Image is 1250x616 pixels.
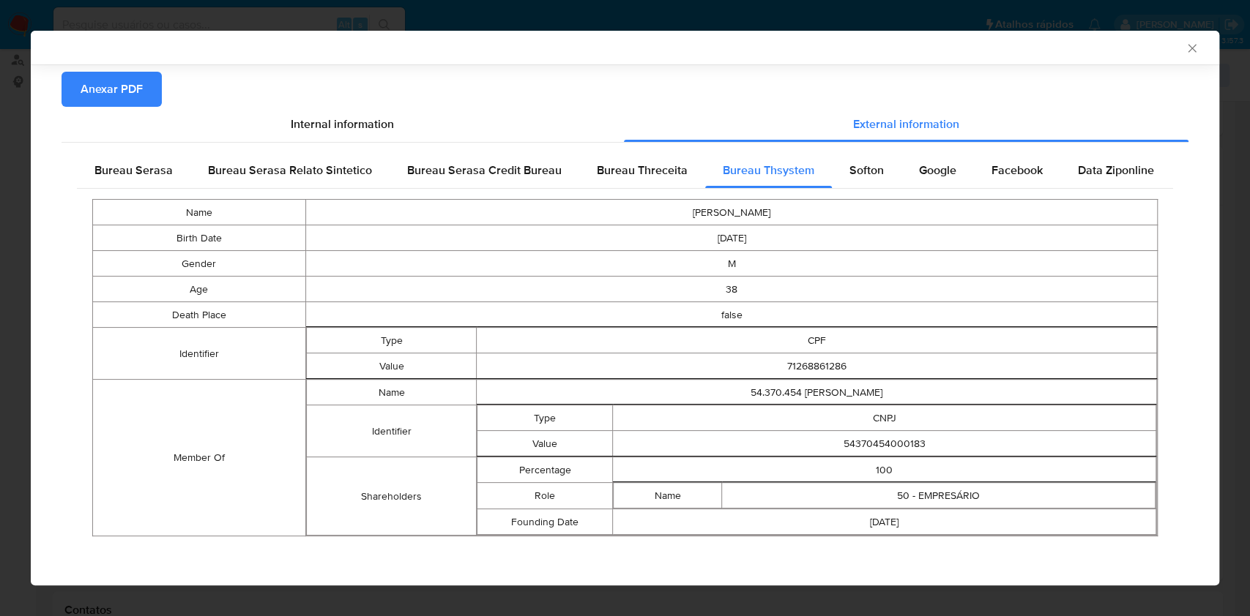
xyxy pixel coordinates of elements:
button: Anexar PDF [62,72,162,107]
td: 54.370.454 [PERSON_NAME] [477,380,1157,405]
td: 54370454000183 [613,431,1156,457]
td: M [305,251,1157,277]
td: Name [614,483,722,508]
span: Facebook [992,162,1043,179]
td: Founding Date [477,509,613,535]
td: Type [306,328,476,353]
span: Softon [849,162,884,179]
td: Value [477,431,613,457]
span: Bureau Serasa Credit Bureau [407,162,562,179]
div: Detailed info [62,107,1188,142]
td: Death Place [93,302,306,328]
span: Anexar PDF [81,73,143,105]
td: CPF [477,328,1157,353]
td: Birth Date [93,225,306,251]
td: Gender [93,251,306,277]
td: Shareholders [306,457,476,536]
span: Bureau Serasa Relato Sintetico [208,162,372,179]
span: Google [919,162,956,179]
td: false [305,302,1157,328]
td: Role [477,483,613,509]
div: closure-recommendation-modal [31,31,1219,585]
td: Identifier [306,405,476,457]
button: Fechar a janela [1185,41,1198,54]
td: Member Of [93,380,306,536]
span: Bureau Serasa [94,162,173,179]
td: Identifier [93,328,306,380]
td: 38 [305,277,1157,302]
td: CNPJ [613,405,1156,431]
span: Bureau Thsystem [723,162,814,179]
td: Value [306,353,476,379]
td: [DATE] [305,225,1157,251]
td: 50 - EMPRESÁRIO [722,483,1156,508]
span: Data Ziponline [1078,162,1154,179]
td: [DATE] [613,509,1156,535]
td: 71268861286 [477,353,1157,379]
div: Detailed external info [77,153,1173,188]
td: [PERSON_NAME] [305,200,1157,225]
td: Percentage [477,457,613,483]
td: Name [93,200,306,225]
span: Bureau Threceita [597,162,688,179]
td: 100 [613,457,1156,483]
span: Internal information [291,116,394,132]
span: External information [853,116,959,132]
td: Type [477,405,613,431]
td: Age [93,277,306,302]
td: Name [306,380,476,405]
